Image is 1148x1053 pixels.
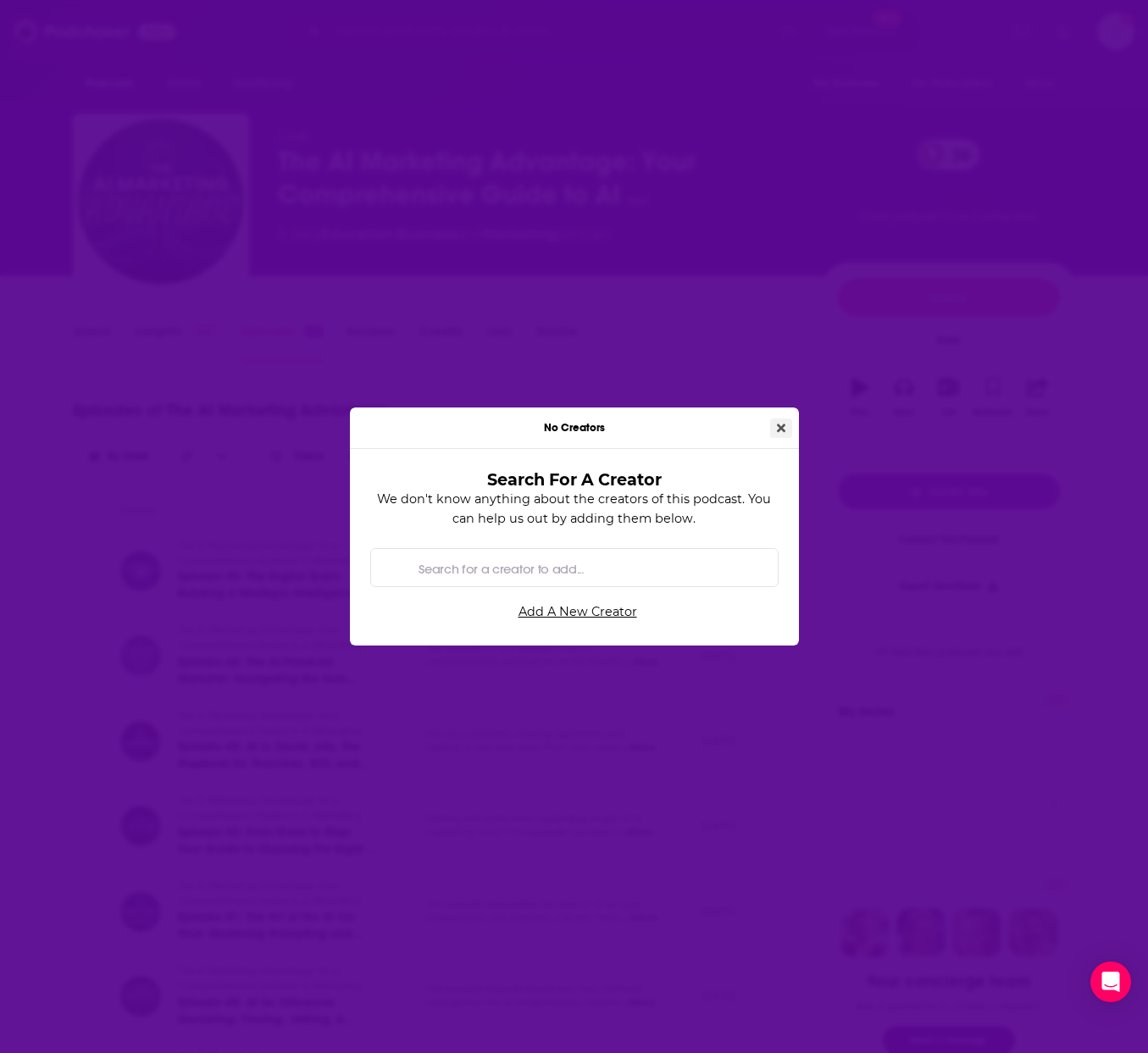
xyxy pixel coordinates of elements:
[397,469,751,490] h3: Search For A Creator
[1090,962,1131,1002] div: Open Intercom Messenger
[370,548,779,587] div: Search by entity type
[377,597,779,625] a: Add A New Creator
[370,490,779,528] p: We don't know anything about the creators of this podcast. You can help us out by adding them below.
[770,418,792,438] button: Close
[412,549,763,587] input: Search for a creator to add...
[350,407,799,449] div: No Creators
